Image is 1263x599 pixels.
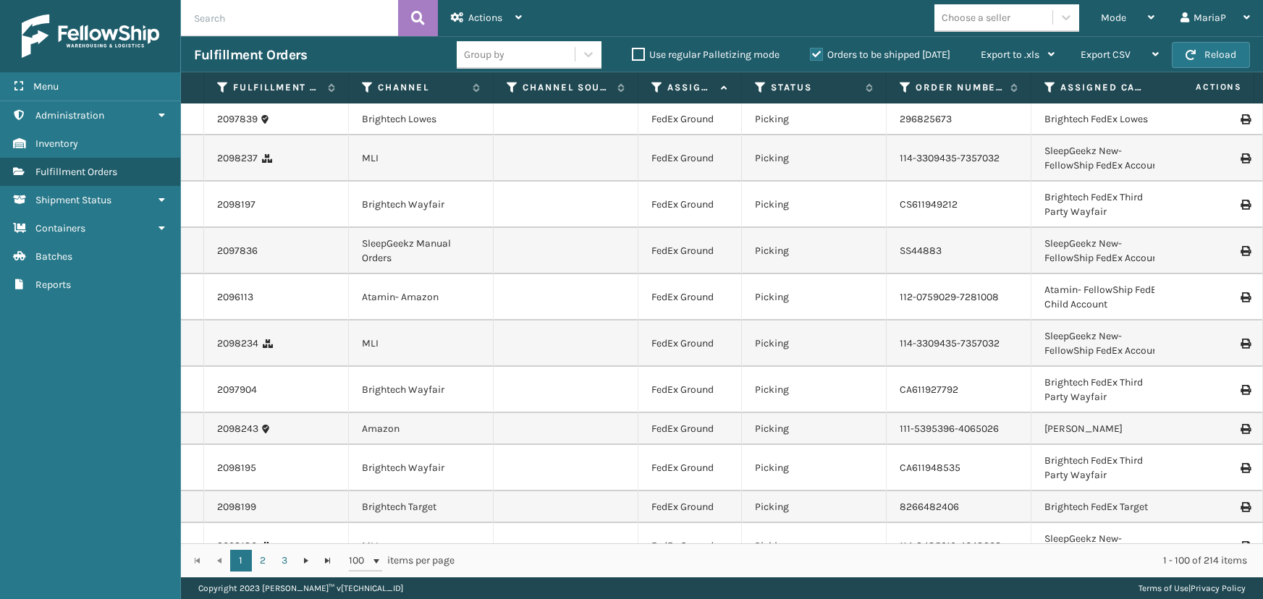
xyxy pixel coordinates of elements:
td: FedEx Ground [638,445,742,491]
td: CA611948535 [887,445,1031,491]
td: SS44883 [887,228,1031,274]
td: Brightech Target [349,491,494,523]
span: Go to the last page [322,555,334,566]
td: FedEx Ground [638,228,742,274]
span: Actions [468,12,502,24]
span: Reports [35,279,71,291]
td: Atamin- FellowShip FedEx Child Account [1031,274,1176,320]
div: Choose a seller [942,10,1010,25]
td: SleepGeekz New-FellowShip FedEx Account [1031,228,1176,274]
p: Copyright 2023 [PERSON_NAME]™ v [TECHNICAL_ID] [198,577,403,599]
td: FedEx Ground [638,491,742,523]
td: Brightech FedEx Third Party Wayfair [1031,182,1176,228]
i: Print Label [1241,463,1249,473]
td: 296825673 [887,103,1031,135]
a: 1 [230,550,252,572]
a: 2096113 [217,290,253,305]
td: Brightech FedEx Third Party Wayfair [1031,445,1176,491]
div: 1 - 100 of 214 items [475,553,1247,568]
i: Print Label [1241,200,1249,210]
label: Status [771,81,858,94]
td: Picking [742,228,887,274]
td: FedEx Ground [638,182,742,228]
td: 8266482406 [887,491,1031,523]
i: Print Label [1241,385,1249,395]
td: Picking [742,182,887,228]
label: Channel [378,81,465,94]
a: 2097836 [217,244,258,258]
span: Menu [33,80,59,93]
label: Order Number [916,81,1003,94]
label: Fulfillment Order Id [233,81,321,94]
a: Go to the last page [317,550,339,572]
td: MLI [349,135,494,182]
a: 2 [252,550,274,572]
span: items per page [349,550,455,572]
td: FedEx Ground [638,274,742,320]
h3: Fulfillment Orders [194,46,307,64]
label: Assigned Carrier [1060,81,1148,94]
button: Reload [1172,42,1250,68]
td: 114-3309435-7357032 [887,320,1031,367]
td: FedEx Ground [638,367,742,413]
td: Atamin- Amazon [349,274,494,320]
a: 2098195 [217,461,256,475]
a: 2098199 [217,500,256,514]
i: Print Label [1241,246,1249,256]
td: 112-0759029-7281008 [887,274,1031,320]
td: SleepGeekz New-FellowShip FedEx Account [1031,320,1176,367]
a: 2097904 [217,383,257,397]
td: Picking [742,320,887,367]
span: Go to the next page [300,555,312,566]
a: 2098243 [217,422,258,436]
td: FedEx Ground [638,320,742,367]
a: Go to the next page [295,550,317,572]
i: Print Label [1241,292,1249,302]
td: FedEx Ground [638,413,742,445]
td: Picking [742,523,887,569]
td: 114-3309435-7357032 [887,135,1031,182]
a: 2098237 [217,151,258,166]
td: Brightech FedEx Third Party Wayfair [1031,367,1176,413]
i: Print Label [1241,541,1249,551]
td: [PERSON_NAME] [1031,413,1176,445]
td: FedEx Ground [638,103,742,135]
div: Group by [464,47,504,62]
span: Export to .xls [981,48,1039,61]
td: Brightech Wayfair [349,367,494,413]
td: Picking [742,135,887,182]
td: SleepGeekz Manual Orders [349,228,494,274]
td: 114-8485919-4648203 [887,523,1031,569]
a: 2098234 [217,336,258,351]
td: CS611949212 [887,182,1031,228]
span: Batches [35,250,72,263]
label: Channel Source [523,81,610,94]
td: FedEx Ground [638,523,742,569]
td: Brightech Wayfair [349,445,494,491]
td: Picking [742,491,887,523]
div: | [1139,577,1246,599]
a: Privacy Policy [1191,583,1246,593]
span: Shipment Status [35,194,111,206]
td: Brightech Lowes [349,103,494,135]
a: 2097839 [217,112,258,127]
td: Picking [742,445,887,491]
span: Containers [35,222,85,234]
td: Amazon [349,413,494,445]
label: Use regular Palletizing mode [632,48,780,61]
i: Print Label [1241,424,1249,434]
a: 2098180 [217,539,257,553]
td: Brightech Wayfair [349,182,494,228]
label: Orders to be shipped [DATE] [810,48,950,61]
td: Picking [742,103,887,135]
td: 111-5395396-4065026 [887,413,1031,445]
td: MLI [349,523,494,569]
span: Actions [1150,75,1251,99]
i: Print Label [1241,339,1249,349]
td: Brightech FedEx Lowes [1031,103,1176,135]
td: Picking [742,413,887,445]
i: Print Label [1241,502,1249,512]
img: logo [22,14,159,58]
a: 2098197 [217,197,255,212]
i: Print Label [1241,153,1249,163]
